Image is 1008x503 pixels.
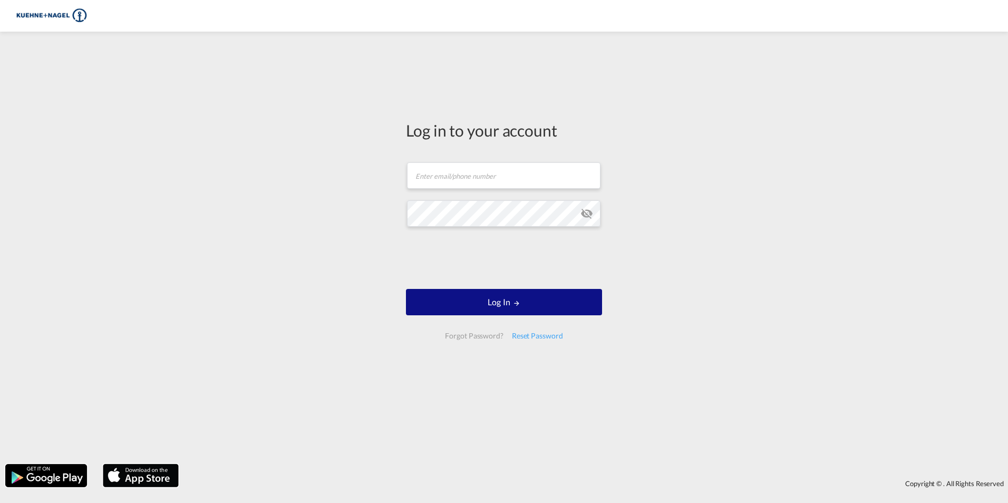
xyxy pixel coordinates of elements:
md-icon: icon-eye-off [580,207,593,220]
iframe: reCAPTCHA [424,237,584,278]
button: LOGIN [406,289,602,315]
div: Forgot Password? [441,326,507,345]
img: 36441310f41511efafde313da40ec4a4.png [16,4,87,28]
img: apple.png [102,463,180,488]
div: Copyright © . All Rights Reserved [184,475,1008,492]
div: Reset Password [508,326,567,345]
img: google.png [4,463,88,488]
div: Log in to your account [406,119,602,141]
input: Enter email/phone number [407,162,600,189]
